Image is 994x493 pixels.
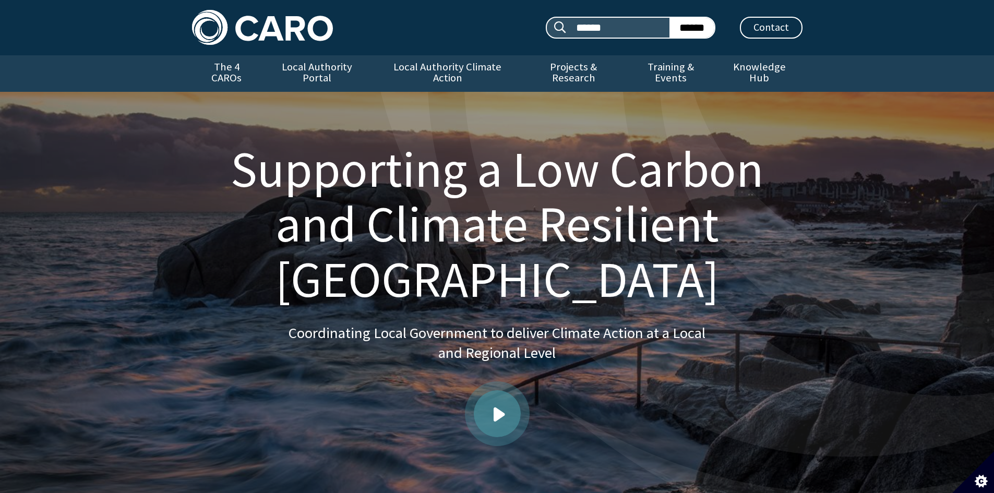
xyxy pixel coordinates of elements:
[716,55,802,92] a: Knowledge Hub
[192,10,333,45] img: Caro logo
[522,55,625,92] a: Projects & Research
[289,324,706,363] p: Coordinating Local Government to deliver Climate Action at a Local and Regional Level
[192,55,261,92] a: The 4 CAROs
[740,17,803,39] a: Contact
[373,55,522,92] a: Local Authority Climate Action
[625,55,716,92] a: Training & Events
[261,55,373,92] a: Local Authority Portal
[474,390,521,437] a: Play video
[952,451,994,493] button: Set cookie preferences
[205,142,790,307] h1: Supporting a Low Carbon and Climate Resilient [GEOGRAPHIC_DATA]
